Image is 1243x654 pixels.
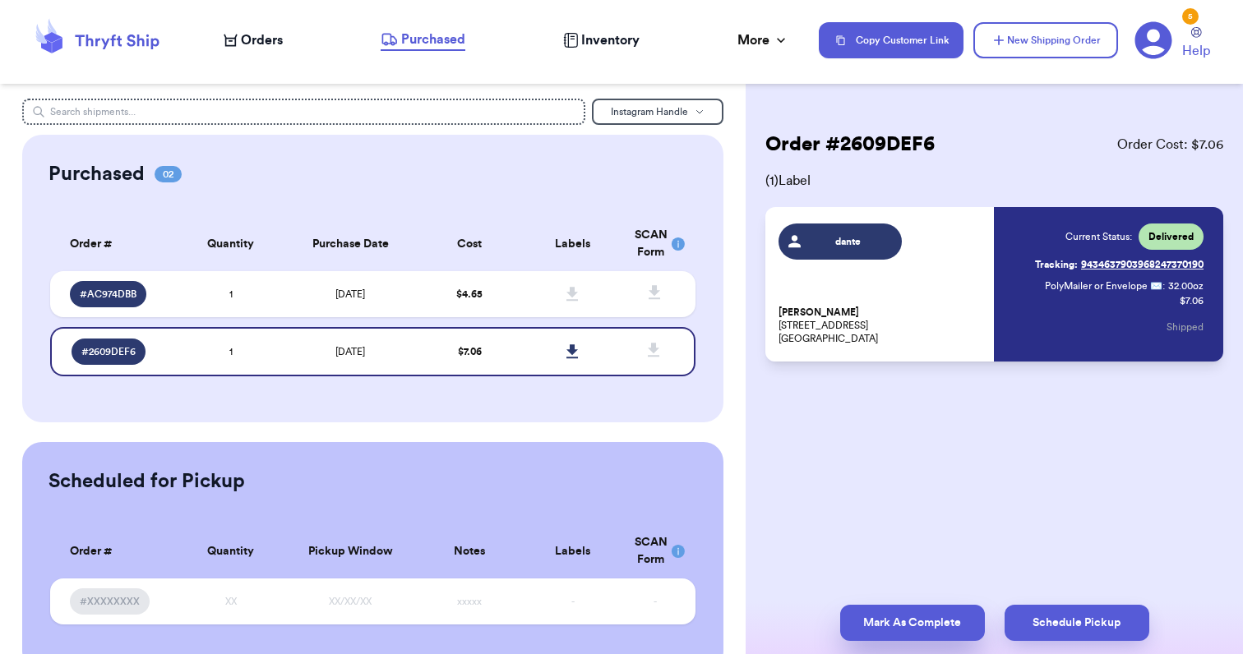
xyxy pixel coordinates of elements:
[1182,8,1199,25] div: 5
[1045,281,1162,291] span: PolyMailer or Envelope ✉️
[840,605,985,641] button: Mark As Complete
[635,534,676,569] div: SCAN Form
[50,217,179,271] th: Order #
[49,161,145,187] h2: Purchased
[1035,258,1078,271] span: Tracking:
[973,22,1118,58] button: New Shipping Order
[521,524,625,578] th: Labels
[635,227,676,261] div: SCAN Form
[283,524,418,578] th: Pickup Window
[179,217,283,271] th: Quantity
[1134,21,1172,59] a: 5
[611,107,688,117] span: Instagram Handle
[458,347,482,357] span: $ 7.06
[563,30,640,50] a: Inventory
[737,30,789,50] div: More
[80,288,136,301] span: # AC974DBB
[1182,41,1210,61] span: Help
[456,289,483,299] span: $ 4.65
[241,30,283,50] span: Orders
[571,596,575,606] span: -
[779,306,859,319] span: [PERSON_NAME]
[654,596,657,606] span: -
[581,30,640,50] span: Inventory
[779,306,984,345] p: [STREET_ADDRESS] [GEOGRAPHIC_DATA]
[819,22,963,58] button: Copy Customer Link
[765,131,935,158] h2: Order # 2609DEF6
[335,289,365,299] span: [DATE]
[155,166,182,182] span: 02
[225,596,237,606] span: XX
[765,171,1223,191] span: ( 1 ) Label
[229,347,233,357] span: 1
[457,596,482,606] span: xxxxx
[50,524,179,578] th: Order #
[521,217,625,271] th: Labels
[179,524,283,578] th: Quantity
[401,30,465,49] span: Purchased
[49,468,245,495] h2: Scheduled for Pickup
[418,217,522,271] th: Cost
[592,99,723,125] button: Instagram Handle
[418,524,522,578] th: Notes
[329,596,372,606] span: XX/XX/XX
[1180,294,1204,307] p: $ 7.06
[1162,279,1165,292] span: :
[335,347,365,357] span: [DATE]
[1182,27,1210,61] a: Help
[809,235,887,248] span: dante
[1035,251,1204,278] a: Tracking:9434637903968247370190
[80,595,140,608] span: #XXXXXXXX
[81,345,136,358] span: # 2609DEF6
[1168,279,1204,292] span: 32.00 oz
[1148,230,1194,243] span: Delivered
[1065,230,1132,243] span: Current Status:
[381,30,465,51] a: Purchased
[1117,135,1223,154] span: Order Cost: $ 7.06
[1167,309,1204,345] button: Shipped
[229,289,233,299] span: 1
[1005,605,1149,641] button: Schedule Pickup
[224,30,283,50] a: Orders
[283,217,418,271] th: Purchase Date
[22,99,585,125] input: Search shipments...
